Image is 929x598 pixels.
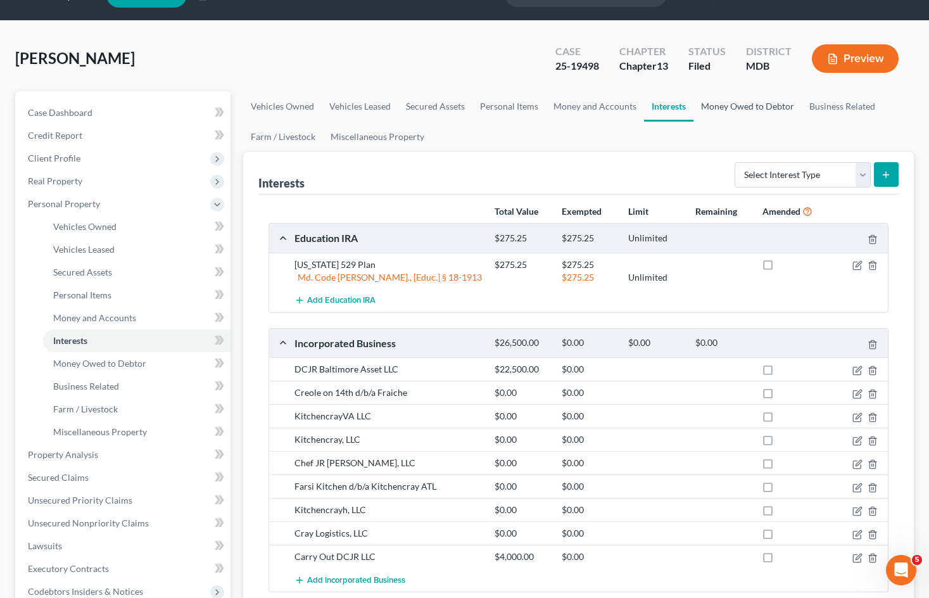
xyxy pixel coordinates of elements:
[555,550,622,563] div: $0.00
[562,206,602,217] strong: Exempted
[243,91,322,122] a: Vehicles Owned
[746,44,792,59] div: District
[644,91,693,122] a: Interests
[28,107,92,118] span: Case Dashboard
[28,175,82,186] span: Real Property
[688,44,726,59] div: Status
[622,232,688,245] div: Unlimited
[288,504,488,516] div: Kitchencrayh, LLC
[488,527,555,540] div: $0.00
[43,329,231,352] a: Interests
[53,358,146,369] span: Money Owed to Debtor
[619,44,668,59] div: Chapter
[886,555,916,585] iframe: Intercom live chat
[307,575,405,585] span: Add Incorporated Business
[555,337,622,349] div: $0.00
[53,312,136,323] span: Money and Accounts
[43,307,231,329] a: Money and Accounts
[622,337,688,349] div: $0.00
[288,433,488,446] div: Kitchencray, LLC
[53,404,118,414] span: Farm / Livestock
[18,512,231,535] a: Unsecured Nonpriority Claims
[488,550,555,563] div: $4,000.00
[688,59,726,73] div: Filed
[488,410,555,423] div: $0.00
[555,410,622,423] div: $0.00
[555,232,622,245] div: $275.25
[43,284,231,307] a: Personal Items
[495,206,538,217] strong: Total Value
[288,231,488,245] div: Education IRA
[18,443,231,466] a: Property Analysis
[912,555,922,565] span: 5
[812,44,899,73] button: Preview
[695,206,737,217] strong: Remaining
[288,336,488,350] div: Incorporated Business
[555,480,622,493] div: $0.00
[555,59,599,73] div: 25-19498
[43,421,231,443] a: Miscellaneous Property
[555,271,622,284] div: $275.25
[488,386,555,399] div: $0.00
[488,504,555,516] div: $0.00
[288,363,488,376] div: DCJR Baltimore Asset LLC
[619,59,668,73] div: Chapter
[555,386,622,399] div: $0.00
[555,504,622,516] div: $0.00
[18,557,231,580] a: Executory Contracts
[689,337,755,349] div: $0.00
[657,60,668,72] span: 13
[28,495,132,506] span: Unsecured Priority Claims
[288,480,488,493] div: Farsi Kitchen d/b/a Kitchencray ATL
[28,449,98,460] span: Property Analysis
[488,480,555,493] div: $0.00
[288,527,488,540] div: Cray Logistics, LLC
[43,398,231,421] a: Farm / Livestock
[28,540,62,551] span: Lawsuits
[488,363,555,376] div: $22,500.00
[18,101,231,124] a: Case Dashboard
[28,153,80,163] span: Client Profile
[288,410,488,423] div: KitchencrayVA LLC
[488,457,555,469] div: $0.00
[15,49,135,67] span: [PERSON_NAME]
[28,518,149,528] span: Unsecured Nonpriority Claims
[555,363,622,376] div: $0.00
[53,289,111,300] span: Personal Items
[802,91,883,122] a: Business Related
[488,337,555,349] div: $26,500.00
[307,296,376,306] span: Add Education IRA
[288,271,488,284] div: Md. Code [PERSON_NAME]., [Educ.] § 18-1913
[322,91,398,122] a: Vehicles Leased
[472,91,546,122] a: Personal Items
[288,550,488,563] div: Carry Out DCJR LLC
[488,258,555,271] div: $275.25
[555,457,622,469] div: $0.00
[555,258,622,271] div: $275.25
[28,472,89,483] span: Secured Claims
[555,527,622,540] div: $0.00
[43,238,231,261] a: Vehicles Leased
[288,457,488,469] div: Chef JR [PERSON_NAME], LLC
[28,586,143,597] span: Codebtors Insiders & Notices
[555,44,599,59] div: Case
[294,568,405,592] button: Add Incorporated Business
[488,232,555,245] div: $275.25
[43,261,231,284] a: Secured Assets
[546,91,644,122] a: Money and Accounts
[43,215,231,238] a: Vehicles Owned
[258,175,305,191] div: Interests
[43,352,231,375] a: Money Owed to Debtor
[288,386,488,399] div: Creole on 14th d/b/a Fraiche
[53,381,119,391] span: Business Related
[288,258,488,271] div: [US_STATE] 529 Plan
[398,91,472,122] a: Secured Assets
[555,433,622,446] div: $0.00
[622,271,688,284] div: Unlimited
[28,563,109,574] span: Executory Contracts
[53,426,147,437] span: Miscellaneous Property
[323,122,432,152] a: Miscellaneous Property
[53,244,115,255] span: Vehicles Leased
[53,335,87,346] span: Interests
[746,59,792,73] div: MDB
